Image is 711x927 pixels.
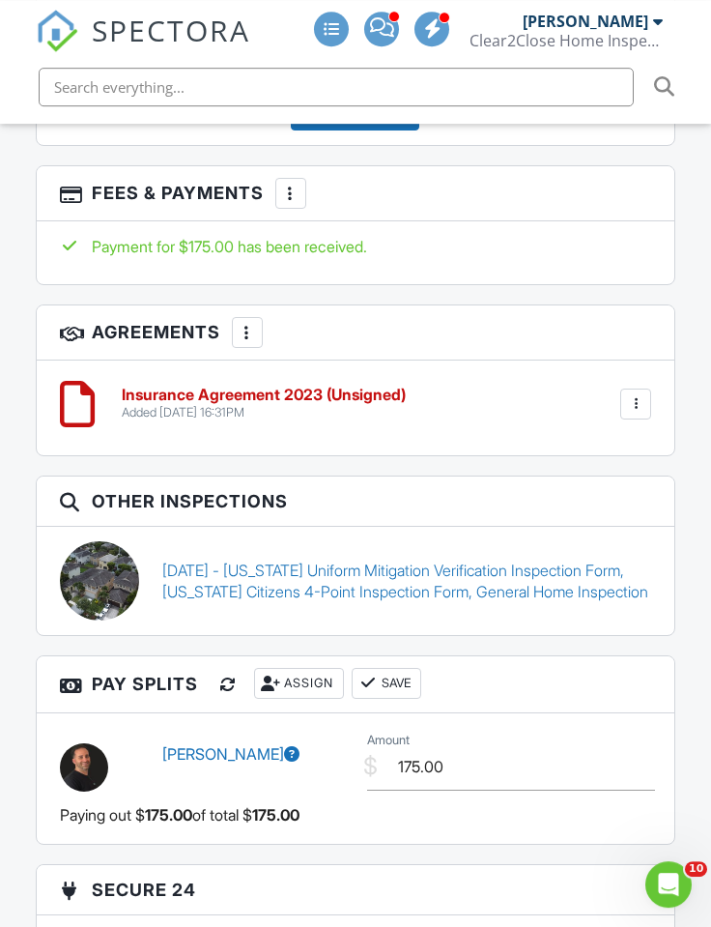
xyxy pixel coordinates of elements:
[36,26,250,67] a: SPECTORA
[60,236,651,257] div: Payment for $175.00 has been received.
[122,387,406,404] h6: Insurance Agreement 2023 (Unsigned)
[162,560,651,603] a: [DATE] - [US_STATE] Uniform Mitigation Verification Inspection Form, [US_STATE] Citizens 4-Point ...
[469,31,663,50] div: Clear2Close Home Inspection
[162,744,299,764] a: [PERSON_NAME]
[60,743,108,792] img: screenshot_20220523_153123.jpg
[145,804,192,826] span: 175.00
[254,668,344,699] div: Assign
[37,166,674,221] h3: Fees & Payments
[122,387,406,420] a: Insurance Agreement 2023 (Unsigned) Added [DATE] 16:31PM
[523,12,648,31] div: [PERSON_NAME]
[39,68,634,106] input: Search everything...
[352,668,421,699] button: Save
[192,804,252,826] span: of total $
[92,10,250,50] span: SPECTORA
[122,405,406,420] div: Added [DATE] 16:31PM
[36,10,78,52] img: The Best Home Inspection Software - Spectora
[685,861,707,877] span: 10
[60,804,145,826] span: Paying out $
[37,477,674,527] h3: Other Inspections
[363,750,378,783] div: $
[367,732,410,749] label: Amount
[645,861,692,908] iframe: Intercom live chat
[37,656,674,713] h3: Pay Splits
[37,865,674,915] h3: Secure 24
[37,305,674,361] h3: Agreements
[252,804,299,826] span: 175.00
